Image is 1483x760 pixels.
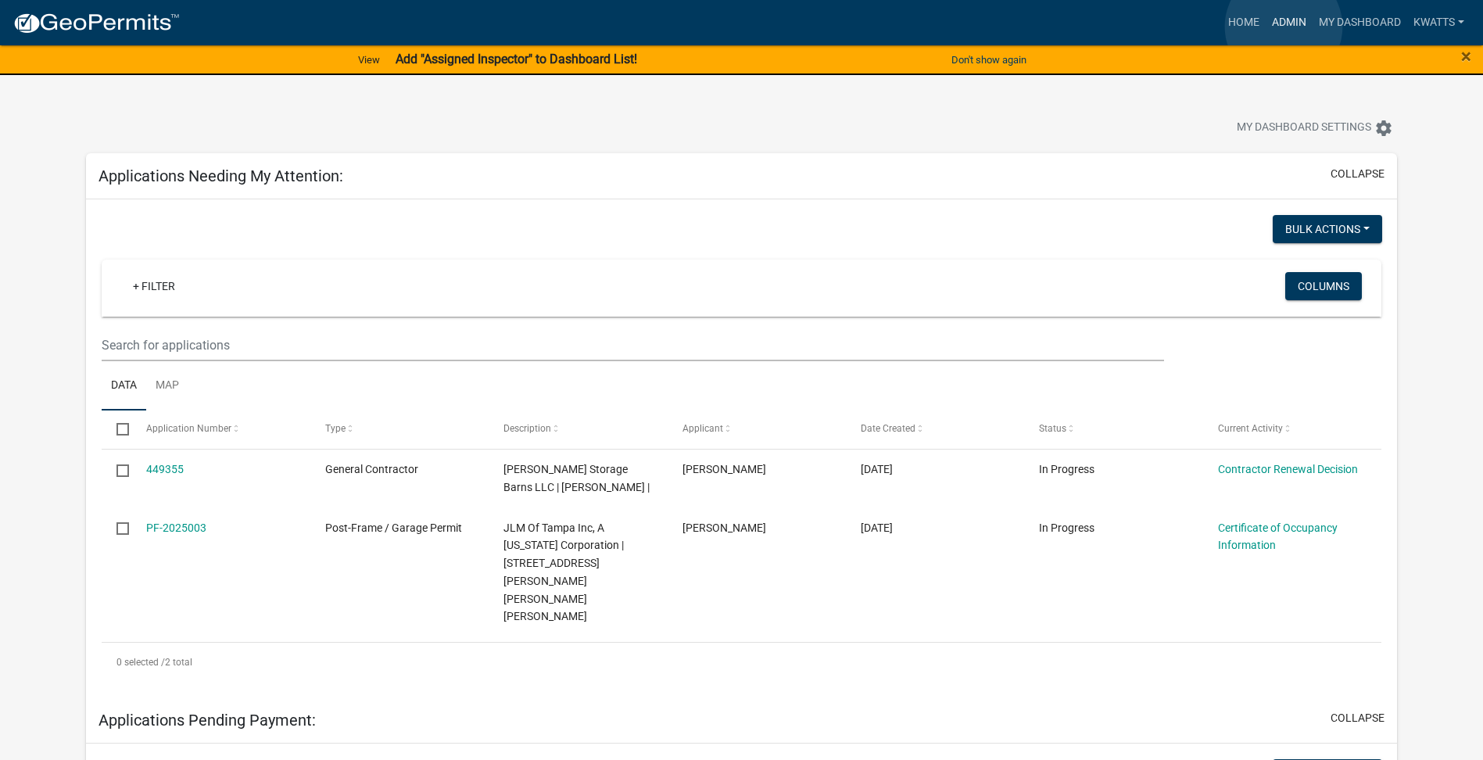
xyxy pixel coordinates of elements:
[1202,410,1381,448] datatable-header-cell: Current Activity
[325,463,418,475] span: General Contractor
[1461,45,1471,67] span: ×
[1374,119,1393,138] i: settings
[99,167,343,185] h5: Applications Needing My Attention:
[861,522,893,534] span: 01/16/2025
[102,410,131,448] datatable-header-cell: Select
[1218,423,1283,434] span: Current Activity
[146,463,184,475] a: 449355
[325,423,346,434] span: Type
[1224,113,1406,143] button: My Dashboard Settingssettings
[146,423,231,434] span: Application Number
[1285,272,1362,300] button: Columns
[1218,522,1338,552] a: Certificate of Occupancy Information
[1237,119,1371,138] span: My Dashboard Settings
[1222,8,1266,38] a: Home
[102,643,1381,682] div: 2 total
[682,423,723,434] span: Applicant
[86,199,1397,697] div: collapse
[503,463,650,493] span: Raber Storage Barns LLC | Marvin Raber |
[667,410,845,448] datatable-header-cell: Applicant
[945,47,1033,73] button: Don't show again
[861,463,893,475] span: 07/14/2025
[116,657,165,668] span: 0 selected /
[1313,8,1407,38] a: My Dashboard
[503,423,551,434] span: Description
[1039,423,1066,434] span: Status
[325,522,462,534] span: Post-Frame / Garage Permit
[503,522,624,623] span: JLM Of Tampa Inc, A Florida Corporation | 19175 N. Dale Mabry Hwy, Lutz
[146,361,188,411] a: Map
[1407,8,1470,38] a: Kwatts
[861,423,915,434] span: Date Created
[131,410,310,448] datatable-header-cell: Application Number
[1331,710,1384,726] button: collapse
[102,329,1164,361] input: Search for applications
[1273,215,1382,243] button: Bulk Actions
[1461,47,1471,66] button: Close
[1331,166,1384,182] button: collapse
[120,272,188,300] a: + Filter
[1266,8,1313,38] a: Admin
[146,522,206,534] a: PF-2025003
[102,361,146,411] a: Data
[310,410,489,448] datatable-header-cell: Type
[1218,463,1358,475] a: Contractor Renewal Decision
[846,410,1024,448] datatable-header-cell: Date Created
[99,711,316,730] h5: Applications Pending Payment:
[682,522,766,534] span: Larry Boston
[1039,522,1094,534] span: In Progress
[396,52,637,66] strong: Add "Assigned Inspector" to Dashboard List!
[352,47,386,73] a: View
[489,410,667,448] datatable-header-cell: Description
[1024,410,1202,448] datatable-header-cell: Status
[1039,463,1094,475] span: In Progress
[682,463,766,475] span: Marvin Raber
